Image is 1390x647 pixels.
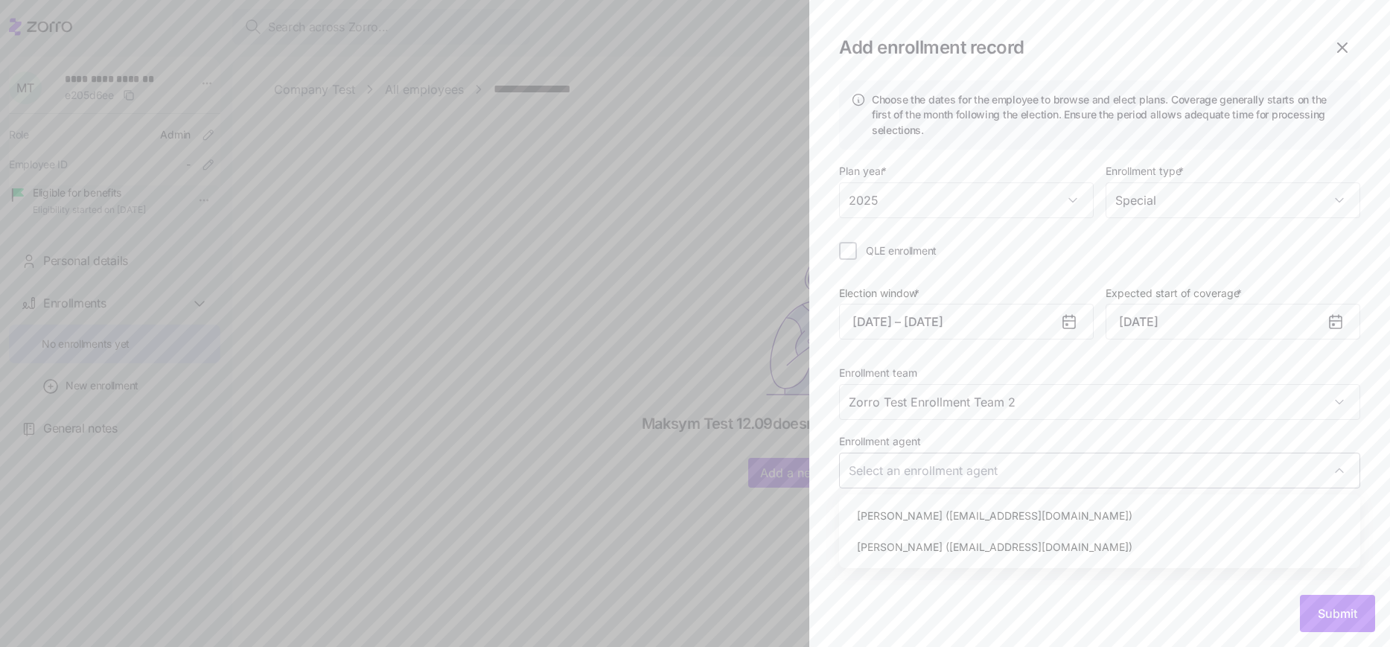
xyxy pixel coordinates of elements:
input: Select an enrollment team [839,384,1360,420]
span: QLE enrollment [866,243,937,258]
label: Enrollment agent [839,433,921,450]
label: Enrollment team [839,365,917,381]
button: Submit [1300,595,1375,632]
span: Submit [1318,605,1357,622]
button: [DATE] – [DATE] [839,304,1094,340]
label: Enrollment type [1106,163,1187,179]
span: [PERSON_NAME] ([EMAIL_ADDRESS][DOMAIN_NAME]) [857,508,1132,524]
label: Plan year [839,163,890,179]
span: [PERSON_NAME] ([EMAIL_ADDRESS][DOMAIN_NAME]) [857,539,1132,555]
input: MM/DD/YYYY [1106,304,1360,340]
label: Expected start of coverage [1106,285,1245,302]
input: Enrollment type [1106,182,1360,218]
h1: Add enrollment record [839,36,1313,59]
input: Select an enrollment agent [839,453,1360,488]
label: Election window [839,285,922,302]
h4: Choose the dates for the employee to browse and elect plans. Coverage generally starts on the fir... [872,92,1348,138]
